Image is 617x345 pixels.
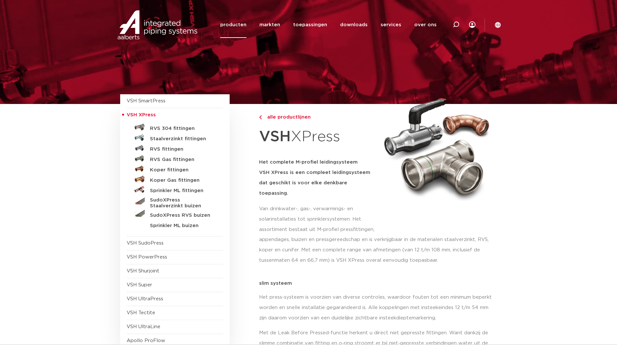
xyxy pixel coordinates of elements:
[340,12,368,38] a: downloads
[127,98,166,103] a: VSH SmartPress
[150,223,214,229] h5: Sprinkler ML buizen
[469,12,475,38] div: my IPS
[127,241,164,246] a: VSH SudoPress
[150,157,214,163] h5: RVS Gas fittingen
[150,188,214,194] h5: Sprinkler ML fittingen
[150,136,214,142] h5: Staalverzinkt fittingen
[127,112,156,117] span: VSH XPress
[150,197,214,209] h5: SudoXPress Staalverzinkt buizen
[127,184,223,195] a: Sprinkler ML fittingen
[127,310,155,315] a: VSH Tectite
[127,195,223,209] a: SudoXPress Staalverzinkt buizen
[127,338,165,343] a: Apollo ProFlow
[414,12,437,38] a: over ons
[127,219,223,230] a: Sprinkler ML buizen
[127,174,223,184] a: Koper Gas fittingen
[259,12,280,38] a: markten
[150,213,214,218] h5: SudoXPress RVS buizen
[259,157,376,199] h5: Het complete M-profiel leidingsysteem VSH XPress is een compleet leidingsysteem dat geschikt is v...
[127,164,223,174] a: Koper fittingen
[220,12,437,38] nav: Menu
[127,132,223,143] a: Staalverzinkt fittingen
[127,296,163,301] a: VSH UltraPress
[150,178,214,183] h5: Koper Gas fittingen
[259,129,291,144] strong: VSH
[150,146,214,152] h5: RVS fittingen
[293,12,327,38] a: toepassingen
[259,115,262,120] img: chevron-right.svg
[127,269,159,273] a: VSH Shurjoint
[220,12,246,38] a: producten
[259,292,497,323] p: Het press-systeem is voorzien van diverse controles, waardoor fouten tot een minimum beperkt word...
[259,113,376,121] a: alle productlijnen
[127,324,160,329] a: VSH UltraLine
[263,115,311,120] span: alle productlijnen
[127,143,223,153] a: RVS fittingen
[259,281,497,286] p: slim systeem
[127,255,167,259] a: VSH PowerPress
[259,124,376,149] h1: XPress
[150,126,214,132] h5: RVS 304 fittingen
[127,282,152,287] a: VSH Super
[259,235,497,266] p: appendages, buizen en pressgereedschap en is verkrijgbaar in de materialen staalverzinkt, RVS, ko...
[150,167,214,173] h5: Koper fittingen
[127,122,223,132] a: RVS 304 fittingen
[259,204,376,235] p: Van drinkwater-, gas-, verwarmings- en solarinstallaties tot sprinklersystemen. Het assortiment b...
[127,209,223,219] a: SudoXPress RVS buizen
[381,12,401,38] a: services
[127,153,223,164] a: RVS Gas fittingen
